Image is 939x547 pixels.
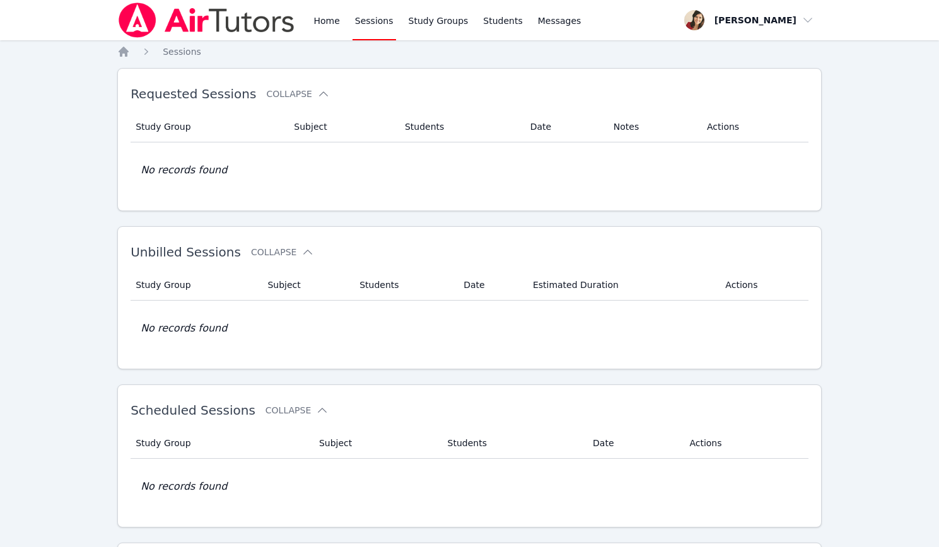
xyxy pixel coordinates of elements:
th: Date [585,428,682,459]
th: Subject [286,112,397,142]
th: Date [456,270,525,301]
img: Air Tutors [117,3,296,38]
th: Students [352,270,456,301]
td: No records found [131,301,808,356]
span: Scheduled Sessions [131,403,255,418]
button: Collapse [251,246,314,258]
td: No records found [131,142,808,198]
th: Date [523,112,606,142]
a: Sessions [163,45,201,58]
button: Collapse [265,404,329,417]
th: Students [440,428,586,459]
span: Unbilled Sessions [131,245,241,260]
th: Actions [682,428,808,459]
span: Requested Sessions [131,86,256,101]
nav: Breadcrumb [117,45,822,58]
th: Subject [260,270,352,301]
th: Actions [699,112,808,142]
th: Study Group [131,270,260,301]
th: Subject [312,428,440,459]
td: No records found [131,459,808,514]
th: Notes [606,112,699,142]
th: Actions [718,270,808,301]
button: Collapse [266,88,329,100]
th: Study Group [131,112,286,142]
th: Study Group [131,428,312,459]
span: Sessions [163,47,201,57]
span: Messages [538,14,581,27]
th: Students [397,112,523,142]
th: Estimated Duration [525,270,718,301]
